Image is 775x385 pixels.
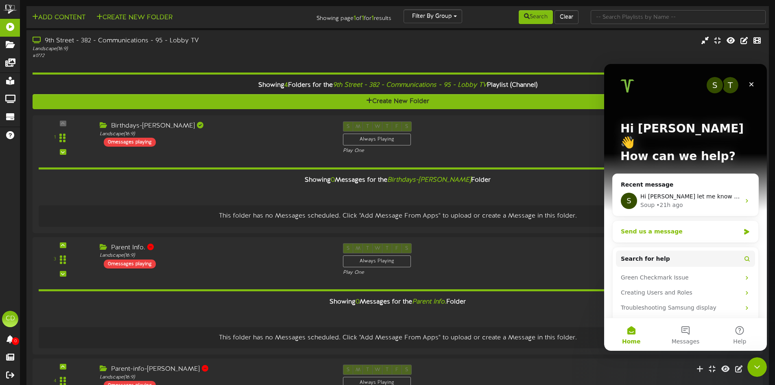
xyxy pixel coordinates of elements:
[333,81,487,89] i: 9th Street - 382 - Communications - 95 - Lobby TV
[12,221,151,236] div: Creating Users and Roles
[343,269,513,276] div: Play One
[387,176,471,184] i: Birthdays-[PERSON_NAME]
[343,255,411,267] div: Always Playing
[100,243,331,253] div: Parent Info.
[33,293,763,311] div: Showing Messages for the Folder
[104,138,156,147] div: 0 messages playing
[354,15,356,22] strong: 1
[17,191,66,199] span: Search for help
[284,81,288,89] span: 4
[30,13,88,23] button: Add Content
[362,15,364,22] strong: 1
[12,236,151,251] div: Troubleshooting Samsung display
[100,365,331,374] div: Parent-info-[PERSON_NAME]
[36,137,50,145] div: Soup
[140,13,155,28] div: Close
[331,176,335,184] span: 0
[343,147,513,154] div: Play One
[109,254,163,287] button: Help
[555,10,579,24] button: Clear
[17,163,136,172] div: Send us a message
[591,10,766,24] input: -- Search Playlists by Name --
[33,94,763,109] button: Create New Folder
[747,357,767,377] iframe: Intercom live chat
[604,64,767,351] iframe: Intercom live chat
[404,9,462,23] button: Filter By Group
[100,374,331,381] div: Landscape ( 16:9 )
[12,337,19,345] span: 0
[45,333,751,343] div: This folder has no Messages scheduled. Click "Add Message From Apps" to upload or create a Messag...
[371,15,374,22] strong: 1
[356,298,360,306] span: 0
[2,311,18,327] div: CD
[100,131,331,138] div: Landscape ( 16:9 )
[100,252,331,259] div: Landscape ( 16:9 )
[54,254,108,287] button: Messages
[519,10,553,24] button: Search
[412,298,446,306] i: Parent Info.
[33,46,330,53] div: Landscape ( 16:9 )
[33,53,330,59] div: # 1772
[45,211,751,221] div: This folder has no Messages scheduled. Click "Add Message From Apps" to upload or create a Messag...
[12,206,151,221] div: Green Checkmark Issue
[17,224,136,233] div: Creating Users and Roles
[8,156,155,179] div: Send us a message
[273,9,397,23] div: Showing page of for results
[104,260,156,268] div: 0 messages playing
[18,275,36,280] span: Home
[52,137,79,145] div: • 21h ago
[68,275,96,280] span: Messages
[33,172,763,189] div: Showing Messages for the Folder
[17,240,136,248] div: Troubleshooting Samsung display
[94,13,175,23] button: Create New Folder
[33,36,330,46] div: 9th Street - 382 - Communications - 95 - Lobby TV
[343,134,411,145] div: Always Playing
[17,209,136,218] div: Green Checkmark Issue
[26,77,769,94] div: Showing Folders for the Playlist (Channel)
[129,275,142,280] span: Help
[36,129,448,136] span: Hi [PERSON_NAME] let me know that payment was made. Can you send me the code that is showing up o...
[12,187,151,203] button: Search for help
[100,121,331,131] div: Birthdays-[PERSON_NAME]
